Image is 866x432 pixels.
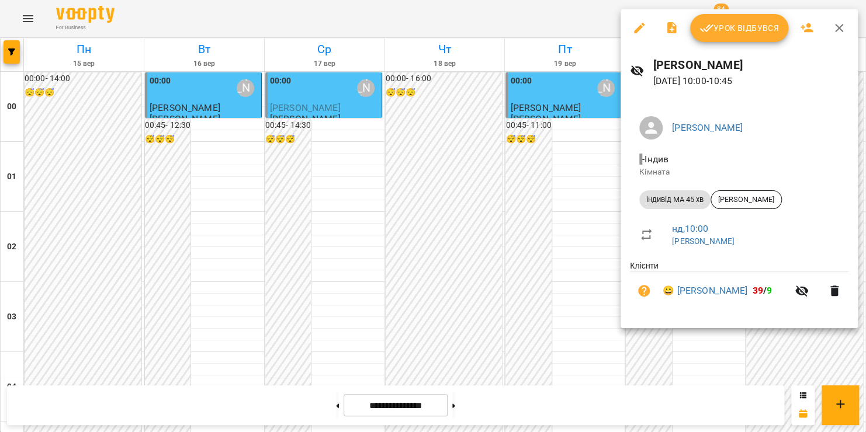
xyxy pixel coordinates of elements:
[711,190,782,209] div: [PERSON_NAME]
[653,56,848,74] h6: [PERSON_NAME]
[767,285,772,296] span: 9
[672,223,708,234] a: нд , 10:00
[663,284,747,298] a: 😀 [PERSON_NAME]
[653,74,848,88] p: [DATE] 10:00 - 10:45
[639,154,671,165] span: - Індив
[639,194,711,205] span: індивід МА 45 хв
[699,21,779,35] span: Урок відбувся
[672,122,743,133] a: [PERSON_NAME]
[752,285,772,296] b: /
[639,166,839,178] p: Кімната
[711,194,781,205] span: [PERSON_NAME]
[630,277,658,305] button: Візит ще не сплачено. Додати оплату?
[690,14,788,42] button: Урок відбувся
[752,285,763,296] span: 39
[630,260,848,314] ul: Клієнти
[672,236,735,246] a: [PERSON_NAME]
